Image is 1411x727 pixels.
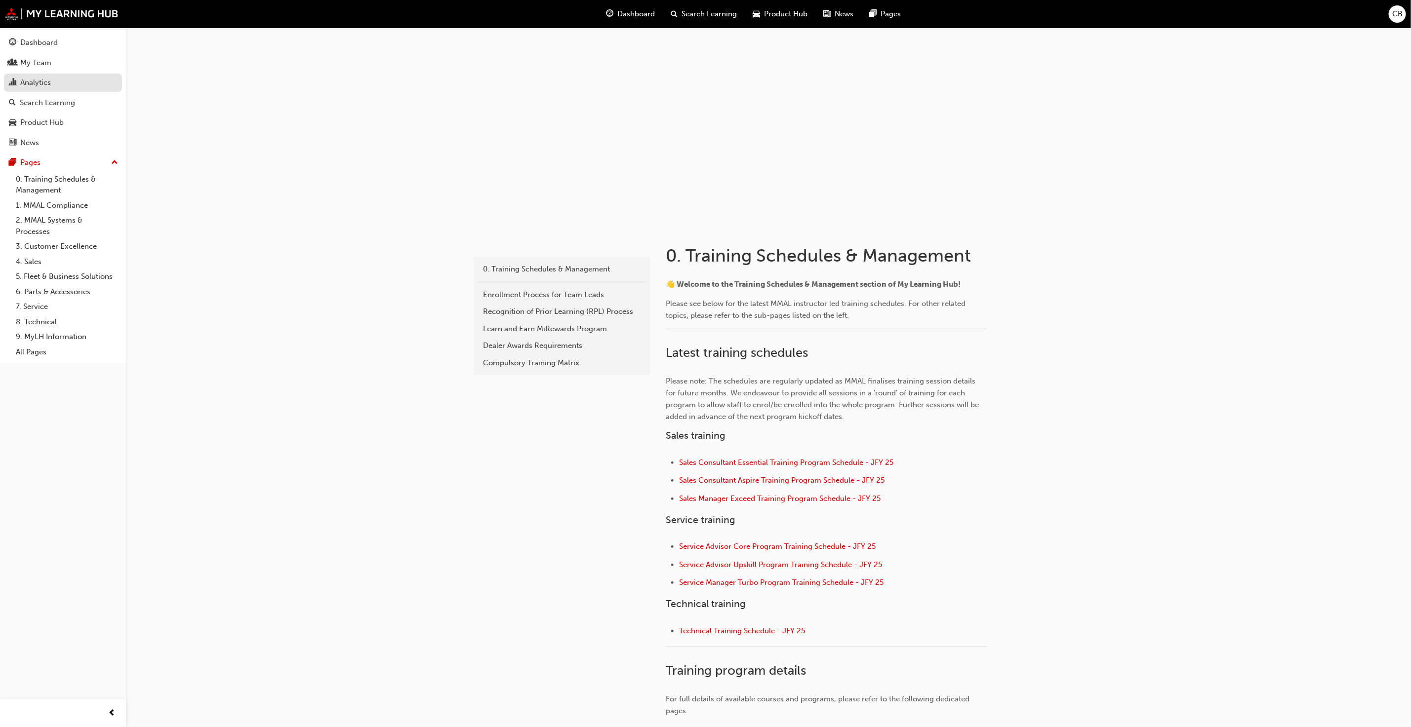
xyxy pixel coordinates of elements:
[12,344,122,360] a: All Pages
[666,663,806,678] span: Training program details
[9,78,16,87] span: chart-icon
[666,694,971,715] span: For full details of available courses and programs, please refer to the following dedicated pages:
[870,8,877,20] span: pages-icon
[9,59,16,68] span: people-icon
[666,299,968,320] span: Please see below for the latest MMAL instructor led training schedules. For other related topics,...
[109,707,116,720] span: prev-icon
[4,94,122,112] a: Search Learning
[9,158,16,167] span: pages-icon
[12,299,122,314] a: 7. Service
[12,329,122,344] a: 9. MyLH Information
[4,114,122,132] a: Product Hub
[20,157,40,168] div: Pages
[4,74,122,92] a: Analytics
[666,430,726,441] span: Sales training
[1392,8,1403,20] span: CB
[483,289,641,301] div: Enrollment Process for Team Leads
[483,340,641,351] div: Dealer Awards Requirements
[881,8,901,20] span: Pages
[5,7,119,20] img: mmal
[20,137,39,149] div: News
[745,4,816,24] a: car-iconProduct Hub
[682,8,737,20] span: Search Learning
[679,626,805,635] a: Technical Training Schedule - JFY 25
[9,99,16,108] span: search-icon
[862,4,909,24] a: pages-iconPages
[666,345,808,360] span: Latest training schedules
[20,97,75,109] div: Search Learning
[765,8,808,20] span: Product Hub
[671,8,678,20] span: search-icon
[4,134,122,152] a: News
[478,320,646,338] a: Learn and Earn MiRewards Program
[666,514,735,526] span: Service training
[20,37,58,48] div: Dashboard
[666,280,961,289] span: 👋 Welcome to the Training Schedules & Management section of My Learning Hub!
[483,357,641,369] div: Compulsory Training Matrix
[12,172,122,198] a: 0. Training Schedules & Management
[666,245,990,267] h1: 0. Training Schedules & Management
[483,306,641,317] div: Recognition of Prior Learning (RPL) Process
[12,254,122,269] a: 4. Sales
[679,542,876,551] a: Service Advisor Core Program Training Schedule - JFY 25
[20,57,51,69] div: My Team
[9,38,16,47] span: guage-icon
[478,261,646,278] a: 0. Training Schedules & Management
[12,314,122,330] a: 8. Technical
[478,303,646,320] a: Recognition of Prior Learning (RPL) Process
[12,213,122,239] a: 2. MMAL Systems & Processes
[4,153,122,172] button: Pages
[753,8,761,20] span: car-icon
[12,239,122,254] a: 3. Customer Excellence
[679,476,885,485] a: Sales Consultant Aspire Training Program Schedule - JFY 25
[478,354,646,372] a: Compulsory Training Matrix
[606,8,614,20] span: guage-icon
[679,560,882,569] a: Service Advisor Upskill Program Training Schedule - JFY 25
[20,77,51,88] div: Analytics
[663,4,745,24] a: search-iconSearch Learning
[483,323,641,335] div: Learn and Earn MiRewards Program
[12,284,122,300] a: 6. Parts & Accessories
[599,4,663,24] a: guage-iconDashboard
[9,118,16,127] span: car-icon
[1389,5,1406,23] button: CB
[816,4,862,24] a: news-iconNews
[111,156,118,169] span: up-icon
[679,578,884,587] a: Service Manager Turbo Program Training Schedule - JFY 25
[9,139,16,148] span: news-icon
[618,8,655,20] span: Dashboard
[679,494,881,503] a: Sales Manager Exceed Training Program Schedule - JFY 25
[666,598,746,610] span: Technical training
[478,286,646,304] a: Enrollment Process for Team Leads
[679,458,893,467] a: Sales Consultant Essential Training Program Schedule - JFY 25
[4,34,122,52] a: Dashboard
[483,264,641,275] div: 0. Training Schedules & Management
[478,337,646,354] a: Dealer Awards Requirements
[12,198,122,213] a: 1. MMAL Compliance
[4,54,122,72] a: My Team
[824,8,831,20] span: news-icon
[4,32,122,153] button: DashboardMy TeamAnalyticsSearch LearningProduct HubNews
[20,117,64,128] div: Product Hub
[666,377,981,421] span: Please note: The schedules are regularly updated as MMAL finalises training session details for f...
[835,8,854,20] span: News
[12,269,122,284] a: 5. Fleet & Business Solutions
